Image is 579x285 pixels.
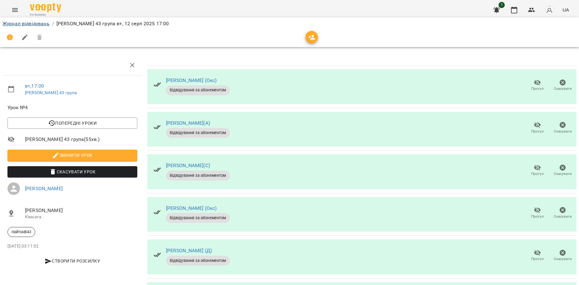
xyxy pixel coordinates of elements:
[7,243,137,249] p: [DATE] 03:11:02
[554,86,572,91] span: Скасувати
[554,214,572,219] span: Скасувати
[531,171,544,176] span: Прогул
[166,173,230,178] span: Відвідування за абонементом
[166,248,212,254] a: [PERSON_NAME] (Д)
[550,247,575,264] button: Скасувати
[7,150,137,161] button: Змінити урок
[7,227,35,237] div: пайтонВ43
[166,258,230,263] span: Відвідування за абонементом
[7,2,22,17] button: Menu
[560,4,572,16] button: UA
[2,21,50,27] a: Журнал відвідувань
[550,119,575,137] button: Скасувати
[166,130,230,136] span: Відвідування за абонементом
[25,214,137,220] p: Кімната
[12,168,132,176] span: Скасувати Урок
[166,162,210,168] a: [PERSON_NAME](С)
[550,205,575,222] button: Скасувати
[554,171,572,176] span: Скасувати
[531,86,544,91] span: Прогул
[525,162,550,179] button: Прогул
[166,77,217,83] a: [PERSON_NAME] (Окс)
[30,13,61,17] span: For Business
[25,83,44,89] a: вт , 17:00
[56,20,169,27] p: [PERSON_NAME] 43 група вт, 12 серп 2025 17:00
[25,90,77,95] a: [PERSON_NAME] 43 група
[531,214,544,219] span: Прогул
[7,104,137,111] span: Урок №4
[531,129,544,134] span: Прогул
[25,207,137,214] span: [PERSON_NAME]
[7,166,137,177] button: Скасувати Урок
[166,205,217,211] a: [PERSON_NAME] (Окс)
[525,247,550,264] button: Прогул
[166,87,230,93] span: Відвідування за абонементом
[525,119,550,137] button: Прогул
[166,215,230,221] span: Відвідування за абонементом
[554,129,572,134] span: Скасувати
[7,118,137,129] button: Попередні уроки
[52,20,54,27] li: /
[525,205,550,222] button: Прогул
[554,256,572,262] span: Скасувати
[525,77,550,94] button: Прогул
[12,152,132,159] span: Змінити урок
[7,255,137,267] button: Створити розсилку
[10,257,135,265] span: Створити розсилку
[545,6,554,14] img: avatar_s.png
[25,186,63,191] a: [PERSON_NAME]
[30,3,61,12] img: Voopty Logo
[166,120,210,126] a: [PERSON_NAME](А)
[25,136,137,143] span: [PERSON_NAME] 43 група ( 55 хв. )
[550,77,575,94] button: Скасувати
[12,119,132,127] span: Попередні уроки
[2,20,577,27] nav: breadcrumb
[8,229,35,235] span: пайтонВ43
[562,7,569,13] span: UA
[531,256,544,262] span: Прогул
[499,2,505,8] span: 1
[550,162,575,179] button: Скасувати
